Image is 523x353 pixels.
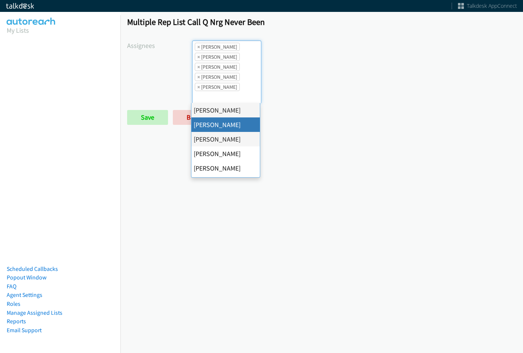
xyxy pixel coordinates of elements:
[197,43,200,51] span: ×
[7,274,46,281] a: Popout Window
[191,103,260,117] li: [PERSON_NAME]
[197,83,200,91] span: ×
[195,63,240,71] li: Rodnika Murphy
[127,41,192,51] label: Assignees
[195,83,240,91] li: Trevonna Lancaster
[127,110,168,125] input: Save
[127,17,516,27] h1: Multiple Rep List Call Q Nrg Never Been
[7,318,26,325] a: Reports
[7,300,20,307] a: Roles
[7,26,29,35] a: My Lists
[7,309,62,316] a: Manage Assigned Lists
[173,110,214,125] a: Back
[7,283,16,290] a: FAQ
[197,53,200,61] span: ×
[7,265,58,272] a: Scheduled Callbacks
[458,2,517,10] a: Talkdesk AppConnect
[197,73,200,81] span: ×
[191,117,260,132] li: [PERSON_NAME]
[191,146,260,161] li: [PERSON_NAME]
[191,132,260,146] li: [PERSON_NAME]
[7,291,42,298] a: Agent Settings
[195,53,240,61] li: Cathy Shahan
[191,161,260,175] li: [PERSON_NAME]
[197,63,200,71] span: ×
[7,327,42,334] a: Email Support
[191,175,260,190] li: [PERSON_NAME]
[195,43,240,51] li: Abigail Odhiambo
[195,73,240,81] li: Tatiana Medina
